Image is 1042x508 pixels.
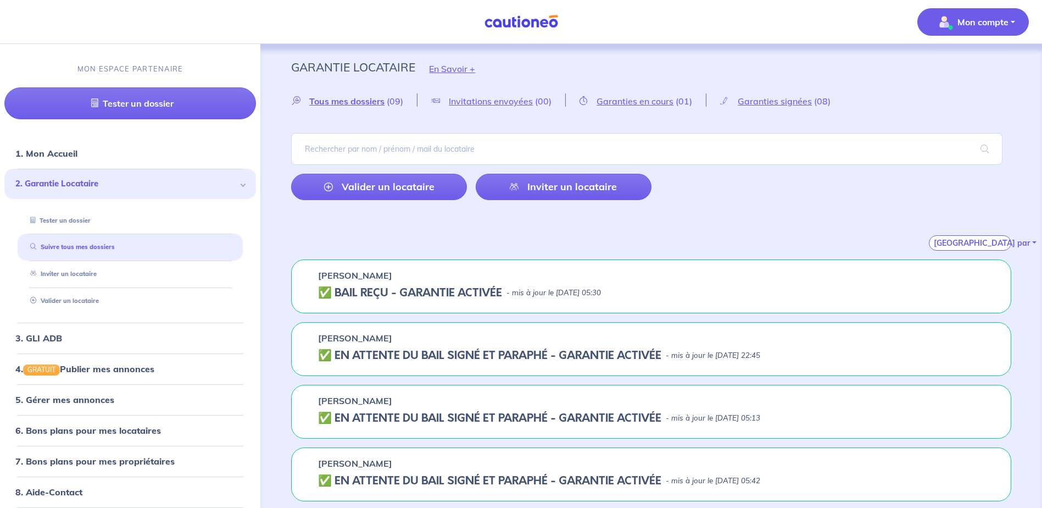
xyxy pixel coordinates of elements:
p: - mis à jour le [DATE] 05:13 [666,413,760,424]
a: 1. Mon Accueil [15,148,77,159]
p: Garantie Locataire [291,57,415,77]
a: 7. Bons plans pour mes propriétaires [15,456,175,467]
p: Mon compte [957,15,1008,29]
a: 3. GLI ADB [15,333,62,344]
span: (08) [814,96,831,107]
p: [PERSON_NAME] [318,457,392,470]
a: Inviter un locataire [26,270,97,278]
span: (09) [387,96,403,107]
p: - mis à jour le [DATE] 05:30 [506,288,601,299]
div: Valider un locataire [18,292,243,310]
a: 6. Bons plans pour mes locataires [15,425,161,436]
div: 4.GRATUITPublier mes annonces [4,358,256,380]
div: 7. Bons plans pour mes propriétaires [4,450,256,472]
a: Invitations envoyées(00) [417,96,565,106]
img: illu_account_valid_menu.svg [935,13,953,31]
div: state: CONTRACT-VALIDATED, Context: NOT-LESSOR,IS-GL-CAUTION [318,286,984,300]
a: Tester un dossier [26,217,91,224]
p: [PERSON_NAME] [318,332,392,345]
div: Suivre tous mes dossiers [18,239,243,257]
div: state: CONTRACT-SIGNED, Context: NOT-LESSOR,IS-GL-CAUTION [318,474,984,488]
span: Garanties en cours [597,96,673,107]
button: [GEOGRAPHIC_DATA] par [929,235,1011,251]
div: Tester un dossier [18,212,243,230]
input: Rechercher par nom / prénom / mail du locataire [291,133,1002,165]
p: MON ESPACE PARTENAIRE [77,64,183,74]
span: Invitations envoyées [449,96,533,107]
a: Valider un locataire [291,174,467,200]
div: 5. Gérer mes annonces [4,389,256,411]
h5: ✅ BAIL REÇU - GARANTIE ACTIVÉE [318,286,502,300]
button: En Savoir + [415,53,489,85]
p: - mis à jour le [DATE] 22:45 [666,350,760,361]
a: Inviter un locataire [476,174,651,200]
div: 3. GLI ADB [4,327,256,349]
div: state: CONTRACT-SIGNED, Context: NOT-LESSOR,IS-GL-CAUTION [318,349,984,362]
a: Garanties en cours(01) [566,96,706,106]
a: 4.GRATUITPublier mes annonces [15,363,154,374]
span: Tous mes dossiers [309,96,385,107]
a: Garanties signées(08) [706,96,844,106]
span: (00) [535,96,551,107]
div: 6. Bons plans pour mes locataires [4,419,256,441]
a: 5. Gérer mes annonces [15,394,114,405]
div: 8. Aide-Contact [4,481,256,503]
h5: ✅️️️ EN ATTENTE DU BAIL SIGNÉ ET PARAPHÉ - GARANTIE ACTIVÉE [318,349,661,362]
img: Cautioneo [480,15,562,29]
span: (01) [676,96,692,107]
div: 2. Garantie Locataire [4,169,256,200]
div: 1. Mon Accueil [4,143,256,165]
a: Tester un dossier [4,88,256,120]
a: Tous mes dossiers(09) [291,96,417,106]
p: [PERSON_NAME] [318,269,392,282]
div: state: CONTRACT-SIGNED, Context: NOT-LESSOR,IS-GL-CAUTION [318,412,984,425]
h5: ✅️️️ EN ATTENTE DU BAIL SIGNÉ ET PARAPHÉ - GARANTIE ACTIVÉE [318,412,661,425]
button: illu_account_valid_menu.svgMon compte [917,8,1029,36]
div: Inviter un locataire [18,266,243,284]
span: 2. Garantie Locataire [15,178,237,191]
p: - mis à jour le [DATE] 05:42 [666,476,760,487]
span: search [967,134,1002,164]
a: Suivre tous mes dossiers [26,244,115,251]
p: [PERSON_NAME] [318,394,392,407]
span: Garanties signées [738,96,812,107]
a: Valider un locataire [26,297,99,305]
h5: ✅️️️ EN ATTENTE DU BAIL SIGNÉ ET PARAPHÉ - GARANTIE ACTIVÉE [318,474,661,488]
a: 8. Aide-Contact [15,487,82,498]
